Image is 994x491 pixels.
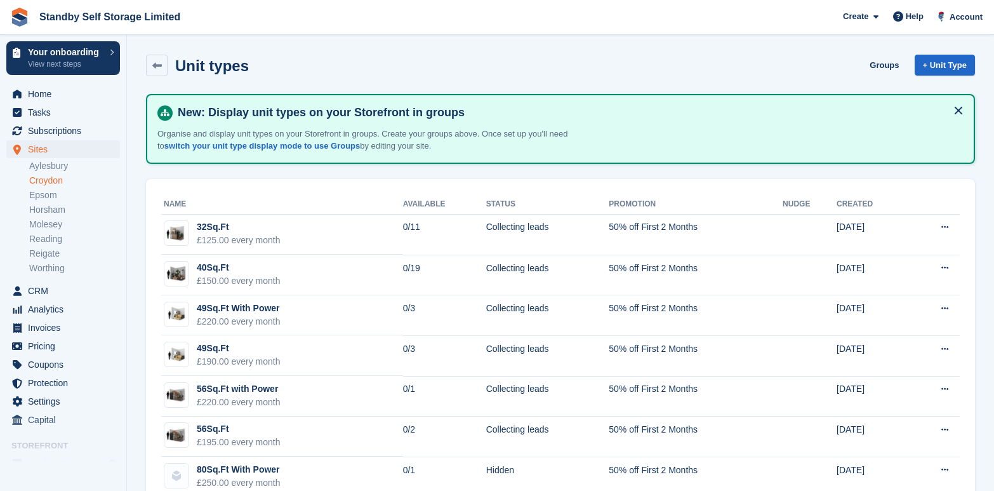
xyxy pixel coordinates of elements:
th: Status [486,194,609,215]
img: Glenn Fisher [935,10,948,23]
th: Name [161,194,403,215]
img: 56sqft.jpg [164,386,189,405]
img: blank-unit-type-icon-ffbac7b88ba66c5e286b0e438baccc4b9c83835d4c34f86887a83fc20ec27e7b.svg [164,464,189,488]
a: Worthing [29,262,120,274]
a: menu [6,393,120,410]
div: 80Sq.Ft With Power [197,463,281,476]
a: menu [6,319,120,337]
div: 40Sq.Ft [197,261,281,274]
p: Your onboarding [28,48,103,57]
a: menu [6,337,120,355]
h2: Unit types [175,57,249,74]
img: 32-sqft-unit.jpg [164,224,189,243]
div: £250.00 every month [197,476,281,490]
a: Your onboarding View next steps [6,41,120,75]
a: Standby Self Storage Limited [34,6,185,27]
td: Collecting leads [486,295,609,336]
th: Created [837,194,908,215]
a: menu [6,411,120,429]
span: Coupons [28,356,104,373]
div: 49Sq.Ft [197,342,281,355]
td: [DATE] [837,376,908,417]
td: 0/1 [403,376,486,417]
td: [DATE] [837,214,908,255]
a: Groups [865,55,904,76]
td: Collecting leads [486,214,609,255]
a: menu [6,140,120,158]
td: 0/2 [403,417,486,457]
span: Invoices [28,319,104,337]
a: menu [6,122,120,140]
p: Organise and display unit types on your Storefront in groups. Create your groups above. Once set ... [157,128,602,152]
span: Storefront [11,440,126,452]
td: Collecting leads [486,335,609,376]
td: 50% off First 2 Months [609,417,783,457]
span: Analytics [28,300,104,318]
a: Aylesbury [29,160,120,172]
a: menu [6,282,120,300]
span: Booking Portal [28,455,104,473]
td: 50% off First 2 Months [609,376,783,417]
img: 50-sqft-unit.jpg [164,305,189,323]
td: Collecting leads [486,255,609,295]
td: 50% off First 2 Months [609,214,783,255]
span: Create [843,10,868,23]
div: £190.00 every month [197,355,281,368]
td: Collecting leads [486,376,609,417]
td: 0/19 [403,255,486,295]
div: £220.00 every month [197,315,281,328]
a: Reigate [29,248,120,260]
span: Settings [28,393,104,410]
td: 50% off First 2 Months [609,295,783,336]
td: 50% off First 2 Months [609,335,783,376]
a: Horsham [29,204,120,216]
span: Protection [28,374,104,392]
img: 56sqft.jpg [164,426,189,445]
th: Nudge [783,194,837,215]
a: Preview store [105,457,120,472]
a: menu [6,455,120,473]
span: Capital [28,411,104,429]
span: Help [906,10,924,23]
th: Promotion [609,194,783,215]
td: [DATE] [837,417,908,457]
span: Sites [28,140,104,158]
td: 50% off First 2 Months [609,255,783,295]
span: Account [950,11,983,24]
span: Subscriptions [28,122,104,140]
span: Pricing [28,337,104,355]
a: switch your unit type display mode to use Groups [164,141,360,151]
span: Home [28,85,104,103]
div: £125.00 every month [197,234,281,247]
h4: New: Display unit types on your Storefront in groups [173,105,964,120]
a: Epsom [29,189,120,201]
img: 50-sqft-unit.jpg [164,346,189,364]
a: menu [6,300,120,318]
td: 0/11 [403,214,486,255]
td: 0/3 [403,295,486,336]
div: 56Sq.Ft [197,422,281,436]
a: menu [6,85,120,103]
th: Available [403,194,486,215]
div: £150.00 every month [197,274,281,288]
td: [DATE] [837,335,908,376]
td: 0/3 [403,335,486,376]
td: [DATE] [837,295,908,336]
div: 49Sq.Ft With Power [197,302,281,315]
p: View next steps [28,58,103,70]
img: stora-icon-8386f47178a22dfd0bd8f6a31ec36ba5ce8667c1dd55bd0f319d3a0aa187defe.svg [10,8,29,27]
span: CRM [28,282,104,300]
a: menu [6,104,120,121]
a: Croydon [29,175,120,187]
td: [DATE] [837,255,908,295]
a: menu [6,356,120,373]
img: 40-sqft-unit.jpg [164,265,189,283]
span: Tasks [28,104,104,121]
div: 56Sq.Ft with Power [197,382,281,396]
div: £220.00 every month [197,396,281,409]
div: £195.00 every month [197,436,281,449]
a: Reading [29,233,120,245]
a: Molesey [29,219,120,231]
a: menu [6,374,120,392]
a: + Unit Type [915,55,975,76]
